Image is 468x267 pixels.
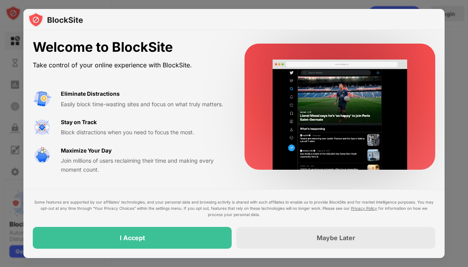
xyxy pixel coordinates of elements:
div: Stay on Track [61,118,97,126]
div: Maybe Later [317,234,355,242]
img: value-safe-time.svg [33,146,51,165]
div: Welcome to BlockSite [33,39,226,55]
div: Easily block time-wasting sites and focus on what truly matters. [61,100,226,109]
img: logo-blocksite.svg [28,12,83,28]
div: Some features are supported by our affiliates’ technologies, and your personal data and browsing ... [33,199,435,218]
img: value-focus.svg [33,118,51,137]
div: Block distractions when you need to focus the most. [61,128,226,137]
div: Maximize Your Day [61,146,112,155]
div: Join millions of users reclaiming their time and making every moment count. [61,156,226,174]
a: Privacy Policy [351,206,377,211]
div: Take control of your online experience with BlockSite. [33,60,226,71]
img: value-avoid-distractions.svg [33,90,51,108]
div: Eliminate Distractions [61,90,120,98]
div: I Accept [120,234,145,242]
